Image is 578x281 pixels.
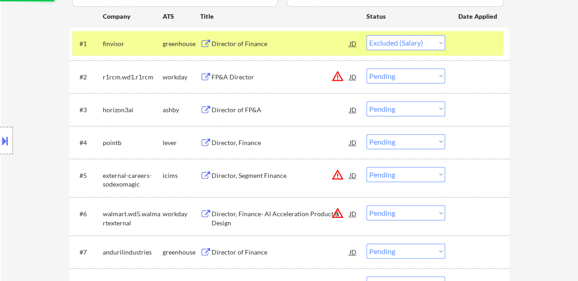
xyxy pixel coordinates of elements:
[349,101,358,118] div: JD
[212,171,350,180] div: Director, Segment Finance
[212,73,350,82] div: FP&A Director
[163,248,200,257] div: greenhouse
[80,39,95,48] div: #1
[163,12,200,21] div: ATS
[331,207,344,219] button: warning_amber
[212,105,350,114] div: Director of FP&A
[163,73,200,82] div: workday
[349,205,358,222] div: JD
[212,138,350,147] div: Director, Finance
[349,244,358,260] div: JD
[458,12,498,21] div: Date Applied
[212,39,350,48] div: Director of Finance
[349,134,358,151] div: JD
[163,209,200,219] div: workday
[331,70,344,83] button: warning_amber
[163,171,200,180] div: icims
[200,12,358,21] div: Title
[163,105,200,114] div: ashby
[103,12,163,21] div: Company
[212,248,350,257] div: Director of Finance
[163,138,200,147] div: lever
[349,68,358,85] div: JD
[331,168,344,181] button: warning_amber
[349,167,358,183] div: JD
[366,8,445,24] div: Status
[103,248,163,257] div: andurilindustries
[103,39,163,48] div: finvisor
[349,35,358,52] div: JD
[80,248,95,257] div: #7
[212,209,350,227] div: Director, Finance- AI Acceleration Product & Design
[163,39,200,48] div: greenhouse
